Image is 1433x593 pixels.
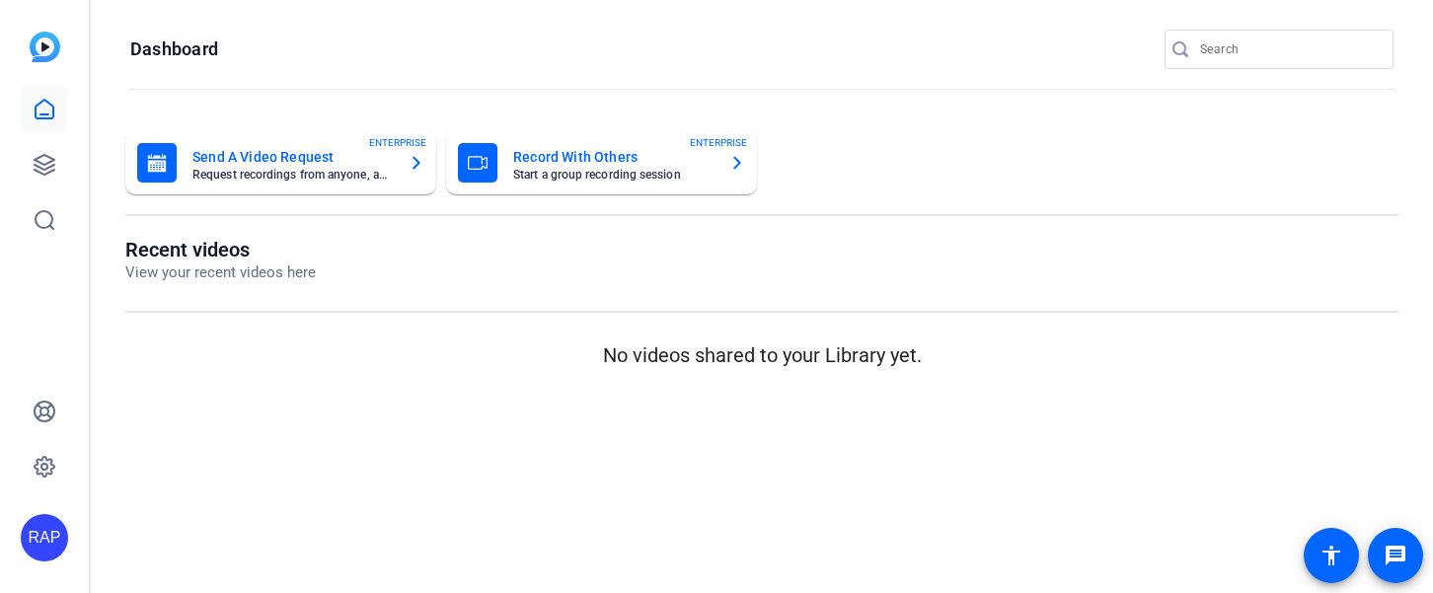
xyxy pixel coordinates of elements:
[125,238,316,261] h1: Recent videos
[21,514,68,561] div: RAP
[446,131,757,194] button: Record With OthersStart a group recording sessionENTERPRISE
[30,32,60,62] img: blue-gradient.svg
[1384,544,1407,567] mat-icon: message
[369,135,426,150] span: ENTERPRISE
[125,261,316,284] p: View your recent videos here
[513,145,714,169] mat-card-title: Record With Others
[1320,544,1343,567] mat-icon: accessibility
[125,131,436,194] button: Send A Video RequestRequest recordings from anyone, anywhereENTERPRISE
[1200,37,1378,61] input: Search
[192,169,393,181] mat-card-subtitle: Request recordings from anyone, anywhere
[513,169,714,181] mat-card-subtitle: Start a group recording session
[130,37,218,61] h1: Dashboard
[125,340,1398,370] p: No videos shared to your Library yet.
[690,135,747,150] span: ENTERPRISE
[192,145,393,169] mat-card-title: Send A Video Request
